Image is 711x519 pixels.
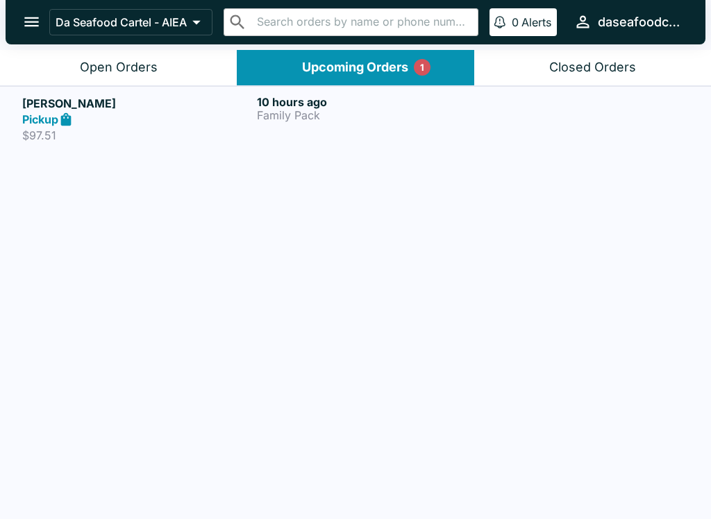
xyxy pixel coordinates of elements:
[302,60,408,76] div: Upcoming Orders
[257,95,486,109] h6: 10 hours ago
[549,60,636,76] div: Closed Orders
[512,15,519,29] p: 0
[568,7,689,37] button: daseafoodcartel
[56,15,187,29] p: Da Seafood Cartel - AIEA
[420,60,424,74] p: 1
[253,12,472,32] input: Search orders by name or phone number
[49,9,212,35] button: Da Seafood Cartel - AIEA
[80,60,158,76] div: Open Orders
[22,95,251,112] h5: [PERSON_NAME]
[14,4,49,40] button: open drawer
[521,15,551,29] p: Alerts
[22,112,58,126] strong: Pickup
[22,128,251,142] p: $97.51
[598,14,683,31] div: daseafoodcartel
[257,109,486,121] p: Family Pack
